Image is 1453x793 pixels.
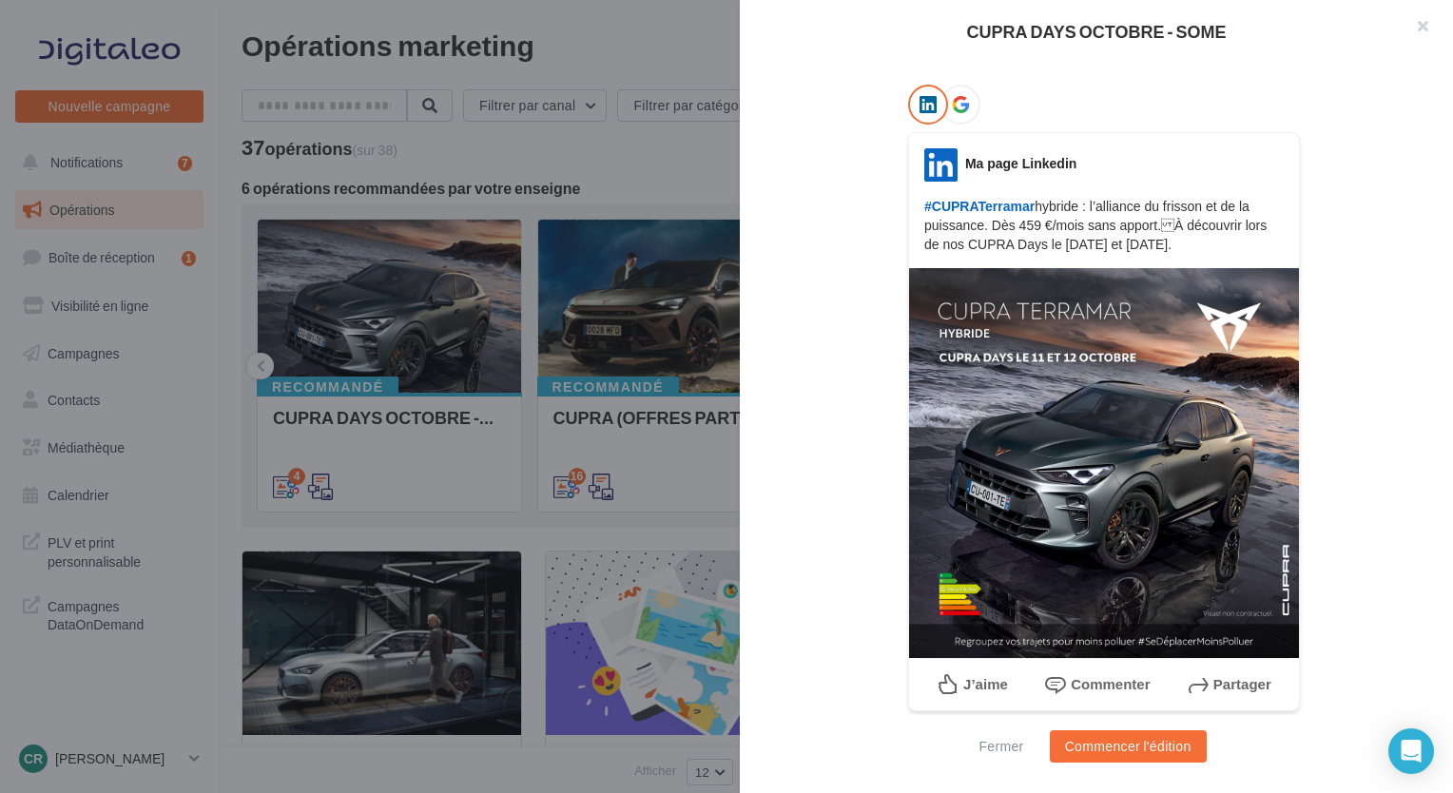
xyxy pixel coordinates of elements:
span: #CUPRATerramar [924,199,1035,214]
p: hybride : l’alliance du frisson et de la puissance. Dès 459 €/mois sans apport. À découvrir lors ... [924,197,1284,254]
div: Open Intercom Messenger [1388,728,1434,774]
button: Fermer [971,735,1031,758]
div: CUPRA DAYS OCTOBRE - SOME [770,23,1423,40]
span: J’aime [963,676,1008,692]
span: Commenter [1071,676,1150,692]
div: La prévisualisation est non-contractuelle [908,711,1300,736]
button: Commencer l'édition [1050,730,1207,763]
img: Terramar_Loyer_1x1.jpg [909,268,1299,658]
div: Ma page Linkedin [965,154,1076,173]
span: Partager [1213,676,1271,692]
